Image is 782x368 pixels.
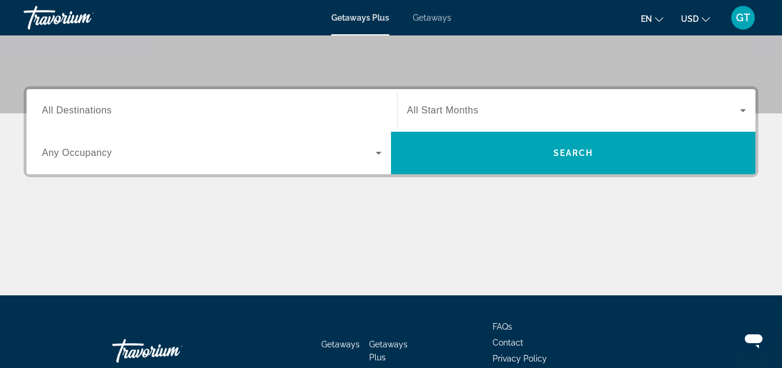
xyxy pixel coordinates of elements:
a: FAQs [493,322,512,331]
span: USD [681,14,699,24]
span: All Destinations [42,105,112,115]
button: Change currency [681,10,710,27]
div: Search widget [27,89,755,174]
a: Travorium [24,2,142,33]
iframe: Button to launch messaging window [735,321,773,359]
span: Search [553,148,594,158]
a: Getaways [321,340,360,349]
span: All Start Months [407,105,478,115]
span: GT [736,12,750,24]
a: Privacy Policy [493,354,547,363]
a: Getaways Plus [331,13,389,22]
button: Change language [641,10,663,27]
a: Contact [493,338,523,347]
button: User Menu [728,5,758,30]
span: en [641,14,652,24]
a: Getaways [413,13,451,22]
a: Getaways Plus [369,340,408,362]
span: Any Occupancy [42,148,112,158]
button: Search [391,132,755,174]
